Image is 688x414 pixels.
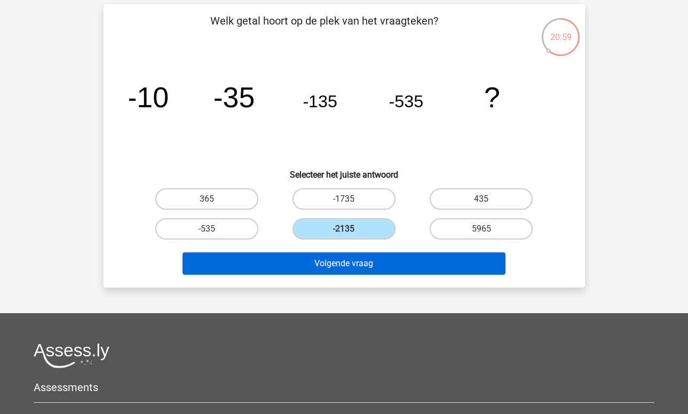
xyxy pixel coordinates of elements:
[484,81,500,113] tspan: ?
[121,13,528,45] p: Welk getal hoort op de plek van het vraagteken?
[430,188,533,210] label: 435
[213,81,255,113] tspan: -35
[34,343,109,368] img: Assessly logo
[155,188,258,210] label: 365
[541,17,581,44] div: 20:59
[34,381,654,394] h5: Assessments
[389,92,423,111] tspan: -535
[183,252,505,275] button: Volgende vraag
[127,81,169,113] tspan: -10
[430,218,533,240] label: 5965
[292,188,396,210] label: -1735
[155,218,258,240] label: -535
[121,161,568,180] h6: Selecteer het juiste antwoord
[303,92,337,111] tspan: -135
[292,218,396,240] label: -2135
